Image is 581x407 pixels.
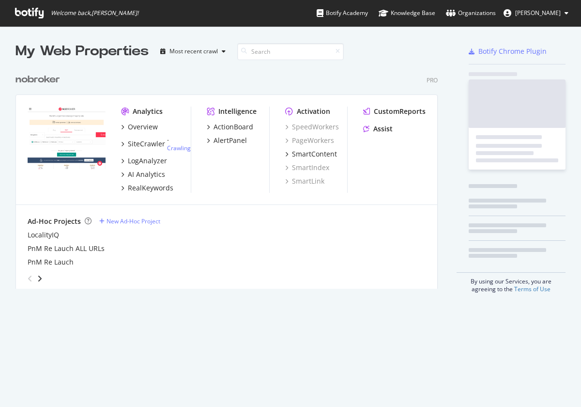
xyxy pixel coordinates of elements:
[285,176,324,186] a: SmartLink
[28,244,105,253] a: PnM Re Lauch ALL URLs
[317,8,368,18] div: Botify Academy
[128,139,165,149] div: SiteCrawler
[427,76,438,84] div: Pro
[374,107,426,116] div: CustomReports
[292,149,337,159] div: SmartContent
[514,285,550,293] a: Terms of Use
[28,230,59,240] a: LocalityIQ
[128,170,165,179] div: AI Analytics
[36,274,43,283] div: angle-right
[51,9,138,17] span: Welcome back, [PERSON_NAME] !
[285,149,337,159] a: SmartContent
[285,163,329,172] a: SmartIndex
[28,257,74,267] a: PnM Re Lauch
[128,183,173,193] div: RealKeywords
[107,217,160,225] div: New Ad-Hoc Project
[121,183,173,193] a: RealKeywords
[214,122,253,132] div: ActionBoard
[15,73,64,87] a: nobroker
[167,136,191,152] div: -
[207,122,253,132] a: ActionBoard
[121,170,165,179] a: AI Analytics
[214,136,247,145] div: AlertPanel
[469,47,547,56] a: Botify Chrome Plugin
[373,124,393,134] div: Assist
[133,107,163,116] div: Analytics
[15,61,445,289] div: grid
[169,48,218,54] div: Most recent crawl
[379,8,435,18] div: Knowledge Base
[478,47,547,56] div: Botify Chrome Plugin
[15,42,149,61] div: My Web Properties
[363,124,393,134] a: Assist
[15,73,60,87] div: nobroker
[218,107,257,116] div: Intelligence
[207,136,247,145] a: AlertPanel
[121,122,158,132] a: Overview
[446,8,496,18] div: Organizations
[457,272,566,293] div: By using our Services, you are agreeing to the
[121,136,191,152] a: SiteCrawler- Crawling
[167,144,191,152] a: Crawling
[121,156,167,166] a: LogAnalyzer
[28,217,81,226] div: Ad-Hoc Projects
[128,122,158,132] div: Overview
[285,122,339,132] a: SpeedWorkers
[24,271,36,286] div: angle-left
[496,5,576,21] button: [PERSON_NAME]
[363,107,426,116] a: CustomReports
[99,217,160,225] a: New Ad-Hoc Project
[128,156,167,166] div: LogAnalyzer
[515,9,561,17] span: Rahul Sahani
[28,107,106,169] img: nobroker.com
[237,43,344,60] input: Search
[156,44,229,59] button: Most recent crawl
[297,107,330,116] div: Activation
[285,136,334,145] a: PageWorkers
